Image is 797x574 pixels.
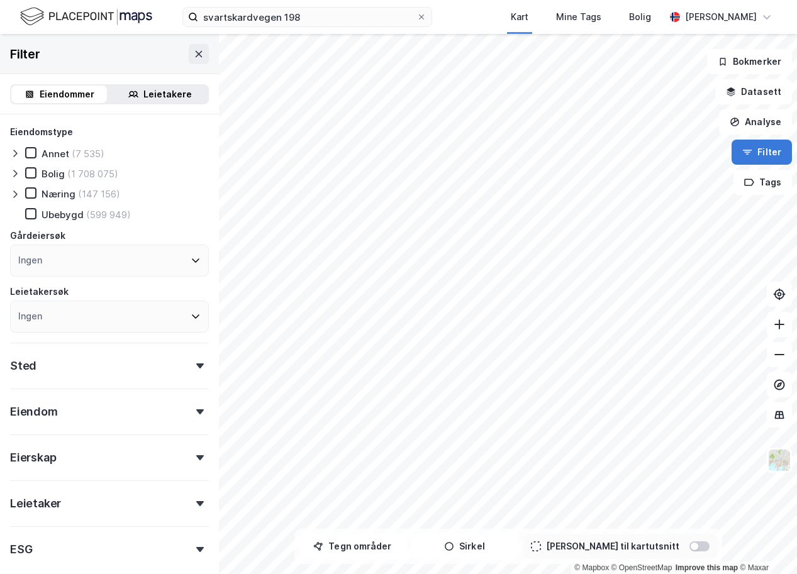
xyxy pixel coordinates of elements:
[767,448,791,472] img: Z
[511,9,528,25] div: Kart
[20,6,152,28] img: logo.f888ab2527a4732fd821a326f86c7f29.svg
[67,168,118,180] div: (1 708 075)
[556,9,601,25] div: Mine Tags
[72,148,104,160] div: (7 535)
[10,358,36,373] div: Sted
[629,9,651,25] div: Bolig
[42,209,84,221] div: Ubebygd
[10,450,56,465] div: Eierskap
[143,87,192,102] div: Leietakere
[10,124,73,140] div: Eiendomstype
[10,44,40,64] div: Filter
[299,534,406,559] button: Tegn områder
[86,209,131,221] div: (599 949)
[411,534,518,559] button: Sirkel
[10,404,58,419] div: Eiendom
[10,542,32,557] div: ESG
[685,9,757,25] div: [PERSON_NAME]
[719,109,792,135] button: Analyse
[732,140,792,165] button: Filter
[574,563,609,572] a: Mapbox
[676,563,738,572] a: Improve this map
[198,8,416,26] input: Søk på adresse, matrikkel, gårdeiere, leietakere eller personer
[546,539,679,554] div: [PERSON_NAME] til kartutsnitt
[734,514,797,574] iframe: Chat Widget
[611,563,672,572] a: OpenStreetMap
[78,188,120,200] div: (147 156)
[10,228,65,243] div: Gårdeiersøk
[733,170,792,195] button: Tags
[40,87,94,102] div: Eiendommer
[10,284,69,299] div: Leietakersøk
[734,514,797,574] div: Kontrollprogram for chat
[707,49,792,74] button: Bokmerker
[18,309,42,324] div: Ingen
[42,168,65,180] div: Bolig
[42,148,69,160] div: Annet
[715,79,792,104] button: Datasett
[10,496,61,511] div: Leietaker
[42,188,75,200] div: Næring
[18,253,42,268] div: Ingen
